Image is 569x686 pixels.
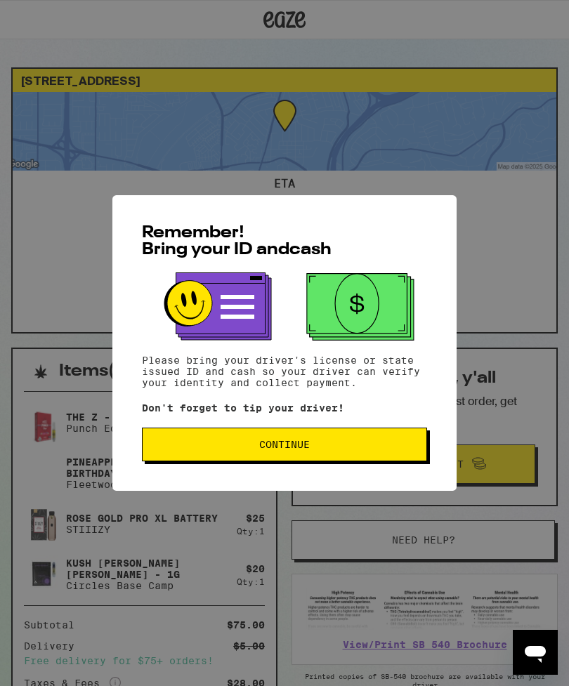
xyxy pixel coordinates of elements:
[142,428,427,461] button: Continue
[142,355,427,388] p: Please bring your driver's license or state issued ID and cash so your driver can verify your ide...
[142,225,332,258] span: Remember! Bring your ID and cash
[142,402,427,414] p: Don't forget to tip your driver!
[513,630,558,675] iframe: Button to launch messaging window
[259,440,310,449] span: Continue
